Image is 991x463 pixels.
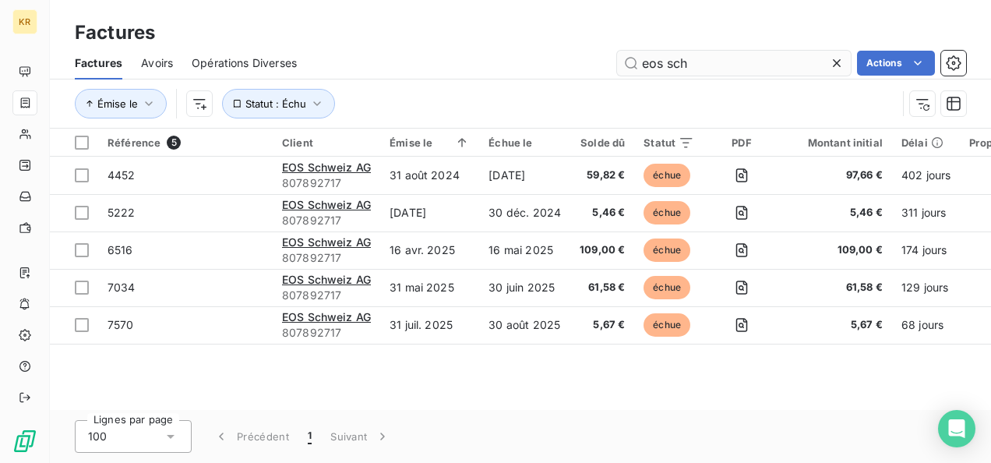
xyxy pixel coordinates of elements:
[644,136,694,149] div: Statut
[97,97,138,110] span: Émise le
[479,269,570,306] td: 30 juin 2025
[644,164,690,187] span: échue
[892,306,960,344] td: 68 jours
[282,235,371,249] span: EOS Schweiz AG
[282,161,371,174] span: EOS Schweiz AG
[380,306,479,344] td: 31 juil. 2025
[308,429,312,444] span: 1
[380,269,479,306] td: 31 mai 2025
[204,420,298,453] button: Précédent
[580,205,625,221] span: 5,46 €
[282,198,371,211] span: EOS Schweiz AG
[108,206,136,219] span: 5222
[298,420,321,453] button: 1
[892,231,960,269] td: 174 jours
[282,136,371,149] div: Client
[580,317,625,333] span: 5,67 €
[789,136,883,149] div: Montant initial
[479,231,570,269] td: 16 mai 2025
[479,194,570,231] td: 30 déc. 2024
[108,168,136,182] span: 4452
[282,310,371,323] span: EOS Schweiz AG
[901,136,950,149] div: Délai
[282,325,371,341] span: 807892717
[789,317,883,333] span: 5,67 €
[108,281,136,294] span: 7034
[857,51,935,76] button: Actions
[713,136,770,149] div: PDF
[282,213,371,228] span: 807892717
[75,19,155,47] h3: Factures
[580,136,625,149] div: Solde dû
[282,273,371,286] span: EOS Schweiz AG
[789,242,883,258] span: 109,00 €
[75,89,167,118] button: Émise le
[321,420,400,453] button: Suivant
[88,429,107,444] span: 100
[644,313,690,337] span: échue
[617,51,851,76] input: Rechercher
[282,175,371,191] span: 807892717
[108,318,134,331] span: 7570
[222,89,335,118] button: Statut : Échu
[479,157,570,194] td: [DATE]
[167,136,181,150] span: 5
[282,288,371,303] span: 807892717
[644,239,690,262] span: échue
[245,97,306,110] span: Statut : Échu
[789,280,883,295] span: 61,58 €
[644,276,690,299] span: échue
[488,136,561,149] div: Échue le
[479,306,570,344] td: 30 août 2025
[580,242,625,258] span: 109,00 €
[75,55,122,71] span: Factures
[141,55,173,71] span: Avoirs
[282,250,371,266] span: 807892717
[380,194,479,231] td: [DATE]
[580,168,625,183] span: 59,82 €
[192,55,297,71] span: Opérations Diverses
[380,231,479,269] td: 16 avr. 2025
[644,201,690,224] span: échue
[12,429,37,454] img: Logo LeanPay
[938,410,975,447] div: Open Intercom Messenger
[789,168,883,183] span: 97,66 €
[108,243,133,256] span: 6516
[580,280,625,295] span: 61,58 €
[789,205,883,221] span: 5,46 €
[108,136,160,149] span: Référence
[892,194,960,231] td: 311 jours
[390,136,470,149] div: Émise le
[12,9,37,34] div: KR
[380,157,479,194] td: 31 août 2024
[892,269,960,306] td: 129 jours
[892,157,960,194] td: 402 jours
